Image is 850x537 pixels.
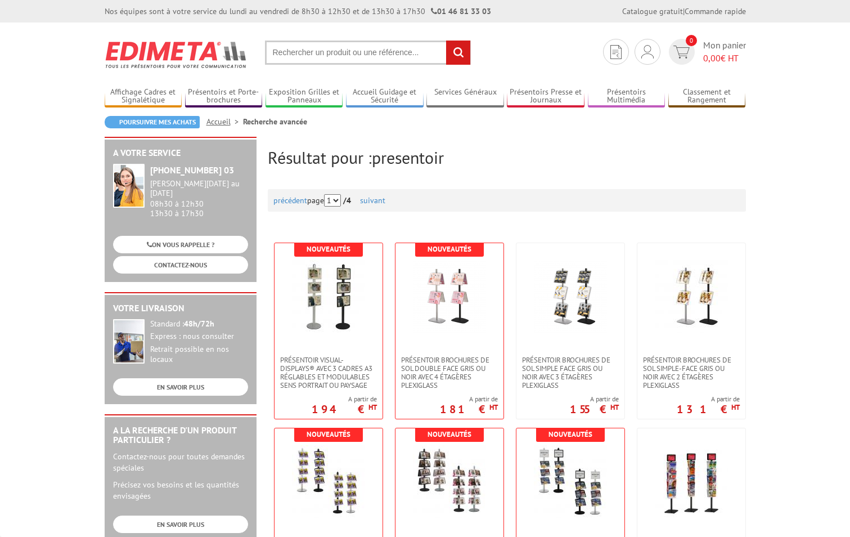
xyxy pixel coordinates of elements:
[150,344,248,365] div: Retrait possible en nos locaux
[113,479,248,502] p: Précisez vos besoins et les quantités envisagées
[570,406,619,413] p: 155 €
[426,87,504,106] a: Services Généraux
[113,451,248,473] p: Contactez-nous pour toutes demandes spéciales
[446,41,470,65] input: rechercher
[113,164,145,208] img: widget-service.jpg
[372,146,444,168] span: presentoir
[150,164,234,176] strong: [PHONE_NUMBER] 03
[105,6,491,17] div: Nos équipes sont à votre service du lundi au vendredi de 8h30 à 12h30 et de 13h30 à 17h30
[489,402,498,412] sup: HT
[307,244,350,254] b: Nouveautés
[703,52,746,65] span: € HT
[150,179,248,198] div: [PERSON_NAME][DATE] au [DATE]
[113,378,248,396] a: EN SAVOIR PLUS
[413,445,486,518] img: présentoir pour magazines et brochures modulable sur pied avec 8 étagères double-faces
[268,148,746,167] h2: Résultat pour :
[275,356,383,390] a: Présentoir Visual-Displays® avec 3 cadres A3 réglables et modulables sens portrait ou paysage
[105,34,248,75] img: Edimeta
[413,260,486,333] img: Présentoir brochures de sol double face GRIS ou NOIR avec 4 étagères PLEXIGLASS
[673,46,690,59] img: devis rapide
[548,429,592,439] b: Nouveautés
[307,429,350,439] b: Nouveautés
[641,45,654,59] img: devis rapide
[105,116,200,128] a: Poursuivre mes achats
[113,236,248,253] a: ON VOUS RAPPELLE ?
[266,87,343,106] a: Exposition Grilles et Panneaux
[610,45,622,59] img: devis rapide
[273,195,307,205] a: précédent
[105,87,182,106] a: Affichage Cadres et Signalétique
[703,39,746,65] span: Mon panier
[113,303,248,314] h2: Votre livraison
[677,406,740,413] p: 131 €
[312,406,377,413] p: 194 €
[243,116,307,127] li: Recherche avancée
[346,87,424,106] a: Accueil Guidage et Sécurité
[401,356,498,390] span: Présentoir brochures de sol double face GRIS ou NOIR avec 4 étagères PLEXIGLASS
[516,356,624,390] a: Présentoir brochures de sol simple face GRIS ou NOIR avec 3 étagères PLEXIGLASS
[610,402,619,412] sup: HT
[440,406,498,413] p: 181 €
[113,148,248,158] h2: A votre service
[312,395,377,404] span: A partir de
[677,395,740,404] span: A partir de
[686,35,697,46] span: 0
[655,445,728,518] img: Présentoirs pour brochure sur pied NOIR double-faces A4, A5, 1/3 A4
[184,319,214,329] strong: 48h/72h
[637,356,745,390] a: Présentoir brochures de sol simple-face GRIS ou Noir avec 2 étagères PLEXIGLASS
[655,260,728,333] img: Présentoir brochures de sol simple-face GRIS ou Noir avec 2 étagères PLEXIGLASS
[588,87,665,106] a: Présentoirs Multimédia
[292,260,365,333] img: Présentoir Visual-Displays® avec 3 cadres A3 réglables et modulables sens portrait ou paysage
[150,319,248,329] div: Standard :
[280,356,377,390] span: Présentoir Visual-Displays® avec 3 cadres A3 réglables et modulables sens portrait ou paysage
[507,87,584,106] a: Présentoirs Presse et Journaux
[534,445,607,518] img: Présentoir sur pied 1 cadre A3 et 3 étagères porte-revues
[622,6,746,17] div: |
[360,195,385,205] a: suivant
[150,332,248,342] div: Express : nous consulter
[185,87,263,106] a: Présentoirs et Porte-brochures
[113,256,248,274] a: CONTACTEZ-NOUS
[440,395,498,404] span: A partir de
[113,516,248,533] a: EN SAVOIR PLUS
[668,87,746,106] a: Classement et Rangement
[343,195,358,205] strong: /
[685,6,746,16] a: Commande rapide
[206,117,243,127] a: Accueil
[150,179,248,218] div: 08h30 à 12h30 13h30 à 17h30
[622,6,683,16] a: Catalogue gratuit
[522,356,619,390] span: Présentoir brochures de sol simple face GRIS ou NOIR avec 3 étagères PLEXIGLASS
[395,356,503,390] a: Présentoir brochures de sol double face GRIS ou NOIR avec 4 étagères PLEXIGLASS
[534,260,607,333] img: Présentoir brochures de sol simple face GRIS ou NOIR avec 3 étagères PLEXIGLASS
[113,426,248,445] h2: A la recherche d'un produit particulier ?
[347,195,351,205] span: 4
[113,319,145,364] img: widget-livraison.jpg
[731,402,740,412] sup: HT
[643,356,740,390] span: Présentoir brochures de sol simple-face GRIS ou Noir avec 2 étagères PLEXIGLASS
[570,395,619,404] span: A partir de
[273,189,740,212] div: page
[292,445,365,518] img: présentoir pour brochures et magazines modulable sur pied avec 4 étagères
[666,39,746,65] a: devis rapide 0 Mon panier 0,00€ HT
[265,41,471,65] input: Rechercher un produit ou une référence...
[428,429,471,439] b: Nouveautés
[428,244,471,254] b: Nouveautés
[431,6,491,16] strong: 01 46 81 33 03
[703,52,721,64] span: 0,00
[368,402,377,412] sup: HT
